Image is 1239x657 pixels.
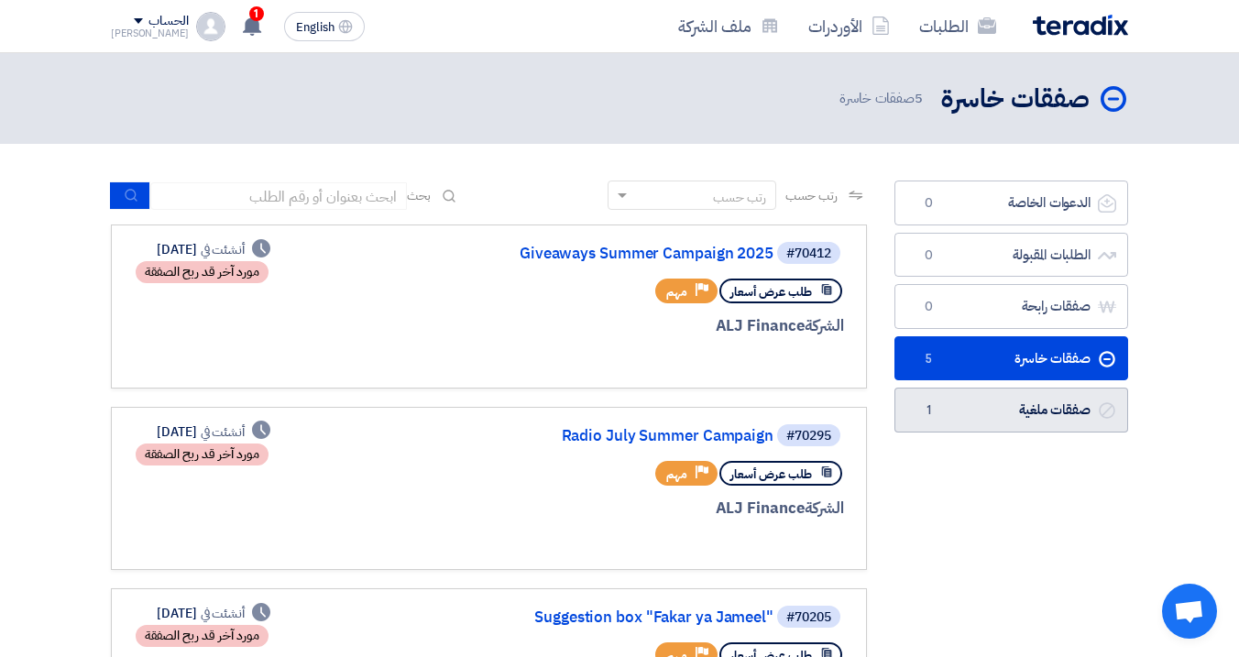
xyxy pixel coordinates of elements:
[296,21,334,34] span: English
[148,14,188,29] div: الحساب
[786,430,831,443] div: #70295
[786,247,831,260] div: #70412
[839,88,927,109] span: صفقات خاسرة
[917,401,939,420] span: 1
[905,5,1011,48] a: الطلبات
[805,314,844,337] span: الشركة
[917,194,939,213] span: 0
[894,388,1128,433] a: صفقات ملغية1
[111,28,189,38] div: [PERSON_NAME]
[894,336,1128,381] a: صفقات خاسرة5
[805,497,844,520] span: الشركة
[894,284,1128,329] a: صفقات رابحة0
[785,186,838,205] span: رتب حسب
[915,88,923,108] span: 5
[1033,15,1128,36] img: Teradix logo
[407,246,773,262] a: Giveaways Summer Campaign 2025
[666,465,687,483] span: مهم
[249,6,264,21] span: 1
[201,604,245,623] span: أنشئت في
[284,12,365,41] button: English
[794,5,905,48] a: الأوردرات
[403,314,844,338] div: ALJ Finance
[730,283,812,301] span: طلب عرض أسعار
[136,261,269,283] div: مورد آخر قد ربح الصفقة
[917,350,939,368] span: 5
[730,465,812,483] span: طلب عرض أسعار
[917,298,939,316] span: 0
[136,625,269,647] div: مورد آخر قد ربح الصفقة
[157,422,270,442] div: [DATE]
[196,12,225,41] img: profile_test.png
[407,609,773,626] a: Suggestion box "Fakar ya Jameel"
[663,5,794,48] a: ملف الشركة
[136,443,269,465] div: مورد آخر قد ربح الصفقة
[666,283,687,301] span: مهم
[713,188,766,207] div: رتب حسب
[894,233,1128,278] a: الطلبات المقبولة0
[157,604,270,623] div: [DATE]
[1162,584,1217,639] a: Open chat
[407,186,431,205] span: بحث
[201,422,245,442] span: أنشئت في
[150,182,407,210] input: ابحث بعنوان أو رقم الطلب
[941,82,1090,117] h2: صفقات خاسرة
[407,428,773,444] a: Radio July Summer Campaign
[894,181,1128,225] a: الدعوات الخاصة0
[917,246,939,265] span: 0
[403,497,844,520] div: ALJ Finance
[157,240,270,259] div: [DATE]
[201,240,245,259] span: أنشئت في
[786,611,831,624] div: #70205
